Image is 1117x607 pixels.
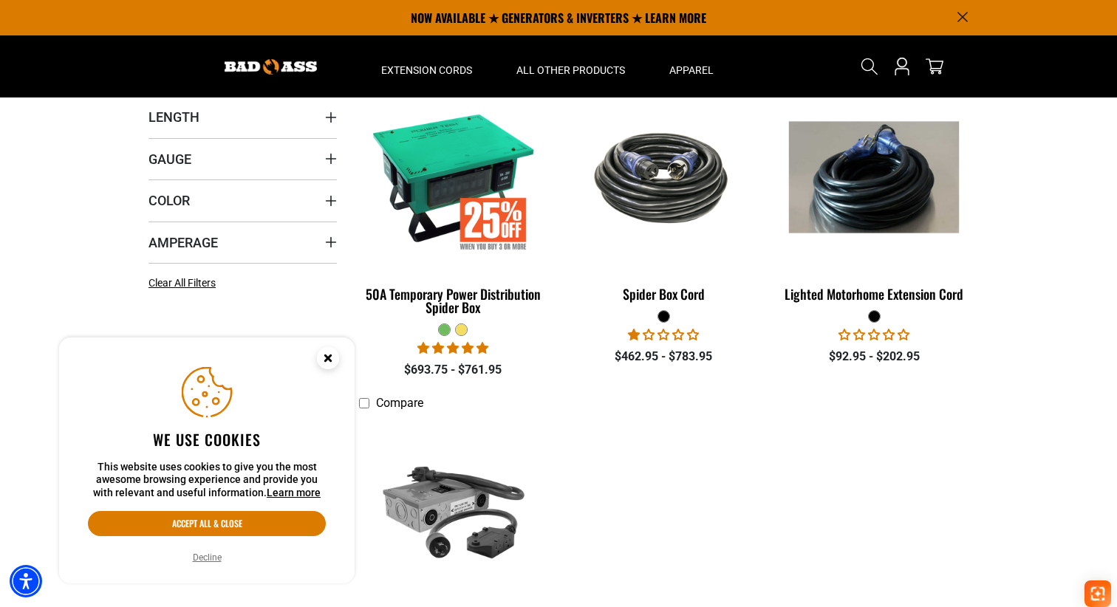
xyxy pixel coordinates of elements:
summary: Amperage [148,222,337,263]
span: Length [148,109,199,126]
span: Clear All Filters [148,277,216,289]
summary: Search [858,55,881,78]
span: Color [148,192,190,209]
div: $462.95 - $783.95 [570,348,758,366]
span: 0.00 stars [838,328,909,342]
summary: All Other Products [494,35,647,97]
a: Open this option [890,35,914,97]
button: Accept all & close [88,511,326,536]
h2: We use cookies [88,430,326,449]
div: 50A Temporary Power Distribution Spider Box [359,287,547,314]
a: black Spider Box Cord [570,85,758,309]
summary: Extension Cords [359,35,494,97]
img: green [361,425,547,594]
button: Close this option [301,337,355,383]
span: 5.00 stars [417,341,488,355]
span: 1.00 stars [628,328,699,342]
img: black [570,120,756,234]
span: Apparel [669,64,714,77]
summary: Gauge [148,138,337,179]
a: Clear All Filters [148,275,222,291]
summary: Length [148,96,337,137]
span: All Other Products [516,64,625,77]
aside: Cookie Consent [59,337,355,584]
p: This website uses cookies to give you the most awesome browsing experience and provide you with r... [88,461,326,500]
div: $693.75 - $761.95 [359,361,547,379]
a: This website uses cookies to give you the most awesome browsing experience and provide you with r... [267,487,321,498]
div: $92.95 - $202.95 [780,348,969,366]
a: cart [923,58,946,75]
a: black Lighted Motorhome Extension Cord [780,85,969,309]
span: Gauge [148,151,191,168]
img: 50A Temporary Power Distribution Spider Box [361,92,547,262]
span: Extension Cords [381,64,472,77]
div: Accessibility Menu [10,565,42,597]
button: Decline [188,550,226,565]
div: Lighted Motorhome Extension Cord [780,287,969,301]
img: Bad Ass Extension Cords [225,59,317,75]
summary: Apparel [647,35,736,97]
img: black [781,122,967,233]
a: 50A Temporary Power Distribution Spider Box 50A Temporary Power Distribution Spider Box [359,85,547,323]
div: Spider Box Cord [570,287,758,301]
summary: Color [148,179,337,221]
span: Amperage [148,234,218,251]
span: Compare [376,396,423,410]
